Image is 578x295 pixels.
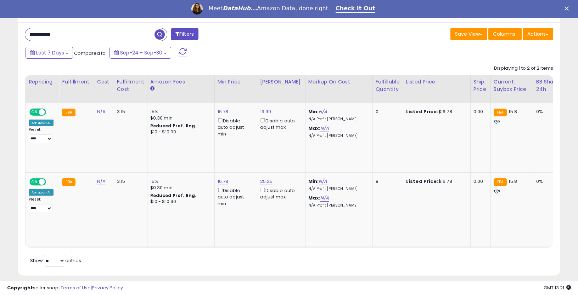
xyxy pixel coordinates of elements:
div: Amazon Fees [150,78,212,86]
a: Privacy Policy [92,284,123,291]
small: FBA [62,109,75,116]
b: Listed Price: [406,108,438,115]
a: Check It Out [336,5,375,13]
a: N/A [319,178,327,185]
span: 15.8 [509,178,517,185]
span: Compared to: [74,50,107,57]
div: Disable auto adjust max [260,117,300,131]
div: 15% [150,178,209,185]
a: N/A [97,178,106,185]
b: Min: [308,108,319,115]
strong: Copyright [7,284,33,291]
div: Fulfillable Quantity [376,78,400,93]
div: Disable auto adjust max [260,186,300,200]
div: Cost [97,78,111,86]
span: OFF [45,109,56,115]
th: The percentage added to the cost of goods (COGS) that forms the calculator for Min & Max prices. [305,75,372,103]
span: 15.8 [509,108,517,115]
div: Amazon AI [29,120,54,126]
i: DataHub... [223,5,257,12]
div: Preset: [29,127,54,143]
b: Max: [308,195,321,201]
div: Close [565,6,572,11]
a: 16.78 [218,178,229,185]
div: Current Buybox Price [494,78,530,93]
span: Show: entries [30,257,81,264]
div: Disable auto adjust min [218,186,252,207]
p: N/A Profit [PERSON_NAME] [308,203,367,208]
div: $10 - $10.90 [150,199,209,205]
div: Fulfillment [62,78,91,86]
div: 0 [376,109,398,115]
div: 8 [376,178,398,185]
div: 3.15 [117,109,142,115]
span: Sep-24 - Sep-30 [120,49,162,56]
div: [PERSON_NAME] [260,78,302,86]
div: Amazon AI [29,189,54,196]
span: Last 7 Days [36,49,64,56]
small: FBA [494,109,507,116]
div: $16.78 [406,178,465,185]
button: Actions [523,28,553,40]
p: N/A Profit [PERSON_NAME] [308,117,367,122]
b: Listed Price: [406,178,438,185]
div: 0.00 [473,109,485,115]
b: Reduced Prof. Rng. [150,192,197,198]
span: 2025-10-13 13:21 GMT [544,284,571,291]
div: Disable auto adjust min [218,117,252,137]
div: 0% [536,178,560,185]
div: BB Share 24h. [536,78,562,93]
div: Markup on Cost [308,78,370,86]
a: N/A [320,195,329,202]
div: Min Price [218,78,254,86]
a: 19.99 [260,108,271,115]
div: $0.30 min [150,185,209,191]
button: Last 7 Days [26,47,73,59]
div: Meet Amazon Data, done right. [208,5,330,12]
div: 3.15 [117,178,142,185]
p: N/A Profit [PERSON_NAME] [308,186,367,191]
span: OFF [45,179,56,185]
button: Sep-24 - Sep-30 [110,47,171,59]
span: ON [30,179,39,185]
a: N/A [97,108,106,115]
span: Columns [493,30,515,37]
div: Preset: [29,197,54,213]
small: FBA [494,178,507,186]
div: 0% [536,109,560,115]
div: Displaying 1 to 2 of 2 items [494,65,553,72]
a: N/A [320,125,329,132]
button: Filters [171,28,198,40]
div: Repricing [29,78,56,86]
small: Amazon Fees. [150,86,155,92]
b: Reduced Prof. Rng. [150,123,197,129]
b: Max: [308,125,321,132]
div: 0.00 [473,178,485,185]
div: $0.30 min [150,115,209,121]
div: Listed Price [406,78,467,86]
div: $16.78 [406,109,465,115]
button: Save View [450,28,487,40]
button: Columns [488,28,522,40]
div: Ship Price [473,78,488,93]
a: 25.25 [260,178,273,185]
p: N/A Profit [PERSON_NAME] [308,133,367,138]
div: $10 - $10.90 [150,129,209,135]
div: 15% [150,109,209,115]
a: N/A [319,108,327,115]
small: FBA [62,178,75,186]
div: Fulfillment Cost [117,78,144,93]
img: Profile image for Georgie [191,3,203,15]
b: Min: [308,178,319,185]
a: 16.78 [218,108,229,115]
a: Terms of Use [61,284,91,291]
span: ON [30,109,39,115]
div: seller snap | | [7,285,123,291]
